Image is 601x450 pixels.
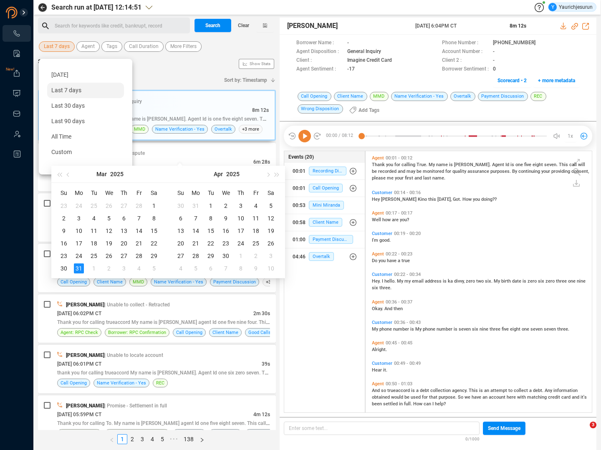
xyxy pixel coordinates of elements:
[387,175,395,181] span: me
[61,278,87,286] span: Call Opening
[538,278,545,284] span: six
[445,169,452,174] span: for
[372,162,386,167] span: Thank
[372,169,378,174] span: be
[568,129,573,143] span: 1x
[372,394,391,400] span: obtained
[417,169,423,174] span: be
[3,85,31,102] li: Visuals
[51,149,72,155] span: Custom
[61,329,98,336] span: Agent: RPC Check
[458,394,465,400] span: So
[501,278,512,284] span: birth
[430,388,452,393] span: collection
[573,422,593,442] iframe: Intercom live chat
[51,87,81,94] span: Last 7 days
[472,394,482,400] span: have
[422,394,429,400] span: for
[439,394,458,400] span: purpose.
[372,258,379,263] span: Do
[176,430,202,437] span: Call Opening
[38,345,276,393] div: [PERSON_NAME]| Unable to locate account[DATE] 06:01PM CT39sthank you for calling trueaccord My na...
[417,162,429,167] span: True.
[472,326,480,332] span: six
[66,302,104,308] span: [PERSON_NAME]
[510,23,526,29] span: 8m 12s
[523,278,528,284] span: is
[485,278,494,284] span: six.
[197,434,207,444] button: right
[134,125,145,133] span: MMD
[38,193,276,242] div: [PERSON_NAME]| Unable to collect - Retracted[DATE] 06:02PM CT4m 9sThank you for calling trueaccor...
[545,278,556,284] span: zero
[3,105,31,122] li: Inbox
[386,162,394,167] span: you
[379,326,393,332] span: phone
[3,45,31,62] li: Smart Reports
[404,394,411,400] span: be
[38,395,276,444] div: [PERSON_NAME]| Promise - Settlement in full[DATE] 05:59PM CT4m 12sThank you for calling To. My na...
[239,125,263,134] span: +3 more
[443,278,448,284] span: is
[165,41,202,52] button: More Filters
[398,169,407,174] span: and
[284,163,365,179] button: 00:01Recording Disclosure
[293,233,306,246] div: 01:00
[44,41,70,52] span: Last 7 days
[108,329,166,336] span: Borrower: RPC Confirmation
[490,326,502,332] span: three
[284,180,365,197] button: 00:01Call Opening
[372,278,382,284] span: Hey.
[494,278,501,284] span: My
[437,197,453,202] span: [DATE],
[148,435,157,444] a: 4
[205,19,220,32] span: Search
[212,329,238,336] span: Client Name
[404,278,412,284] span: my
[507,394,517,400] span: here
[429,162,436,167] span: My
[476,278,485,284] span: two
[57,361,101,367] span: [DATE] 06:01PM CT
[479,388,484,393] span: is
[384,278,397,284] span: hello.
[104,302,170,308] span: | Unable to collect - Retracted
[505,162,510,167] span: Id
[170,41,197,52] span: More Filters
[81,41,95,52] span: Agent
[453,197,462,202] span: Got.
[381,197,418,202] span: [PERSON_NAME]
[293,216,306,229] div: 00:58
[382,278,384,284] span: I
[404,401,413,407] span: full.
[466,278,476,284] span: zero
[104,403,167,409] span: | Promise - Settlement in full
[293,164,306,178] div: 00:01
[454,326,459,332] span: is
[57,412,101,417] span: [DATE] 05:59PM CT
[387,258,398,263] span: have
[492,162,505,167] span: Agent
[432,175,445,181] span: name.
[493,39,535,48] span: [PHONE_NUMBER]
[490,169,512,174] span: purposes.
[252,107,269,113] span: 8m 12s
[76,41,100,52] button: Agent
[482,394,489,400] span: an
[61,379,87,387] span: Call Opening
[568,278,577,284] span: one
[284,214,365,231] button: 00:58Client Name
[38,143,276,191] div: [PERSON_NAME]| No Pay - Dispute[DATE] 06:03PM CT6m 28sGracias por llamar a True, mi nombre es [PE...
[370,153,592,412] div: grid
[226,166,240,182] button: 2025
[488,422,520,435] span: Send Message
[212,430,238,437] span: Client Name
[167,434,181,444] span: •••
[379,285,391,291] span: three.
[38,244,276,292] div: [PERSON_NAME]| Promise - Settlement in full[DATE] 06:02PM CT17m 48sThank you for calling trueacco...
[423,169,445,174] span: monitored
[432,401,435,407] span: I
[104,352,163,358] span: | Unable to locate account
[565,130,576,142] button: 1x
[497,74,527,87] span: Scorecard • 2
